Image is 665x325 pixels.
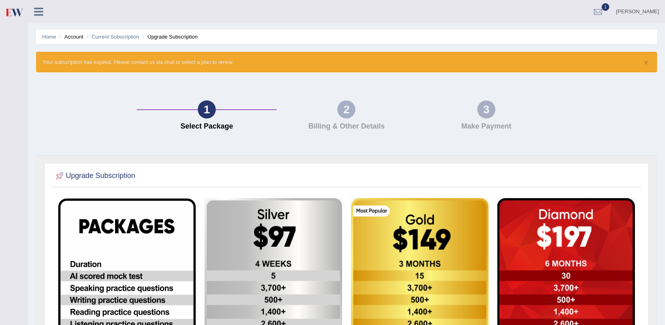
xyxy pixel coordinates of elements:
[420,123,552,131] h4: Make Payment
[141,33,198,41] li: Upgrade Subscription
[337,100,355,119] div: 2
[141,123,272,131] h4: Select Package
[477,100,495,119] div: 3
[198,100,216,119] div: 1
[602,3,610,11] span: 1
[36,52,657,72] div: Your subscription has expired. Please contact us via chat or select a plan to renew
[91,34,139,40] a: Current Subscription
[54,170,135,182] h2: Upgrade Subscription
[281,123,412,131] h4: Billing & Other Details
[57,33,83,41] li: Account
[644,58,649,67] button: ×
[42,34,56,40] a: Home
